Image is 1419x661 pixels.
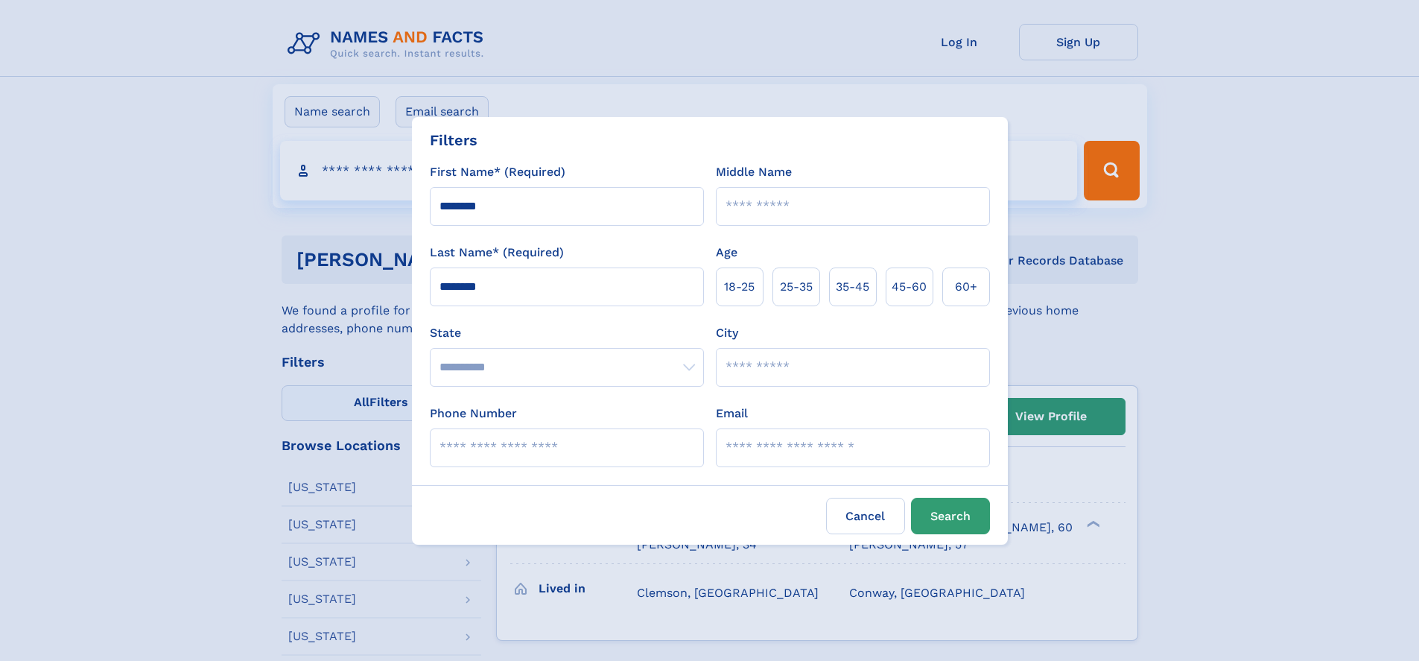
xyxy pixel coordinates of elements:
span: 25‑35 [780,278,813,296]
button: Search [911,498,990,534]
label: Last Name* (Required) [430,244,564,262]
label: Age [716,244,737,262]
span: 35‑45 [836,278,869,296]
span: 60+ [955,278,977,296]
label: Phone Number [430,405,517,423]
label: State [430,324,704,342]
div: Filters [430,129,477,151]
label: First Name* (Required) [430,163,565,181]
label: Cancel [826,498,905,534]
label: Email [716,405,748,423]
label: City [716,324,738,342]
span: 18‑25 [724,278,755,296]
label: Middle Name [716,163,792,181]
span: 45‑60 [892,278,927,296]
